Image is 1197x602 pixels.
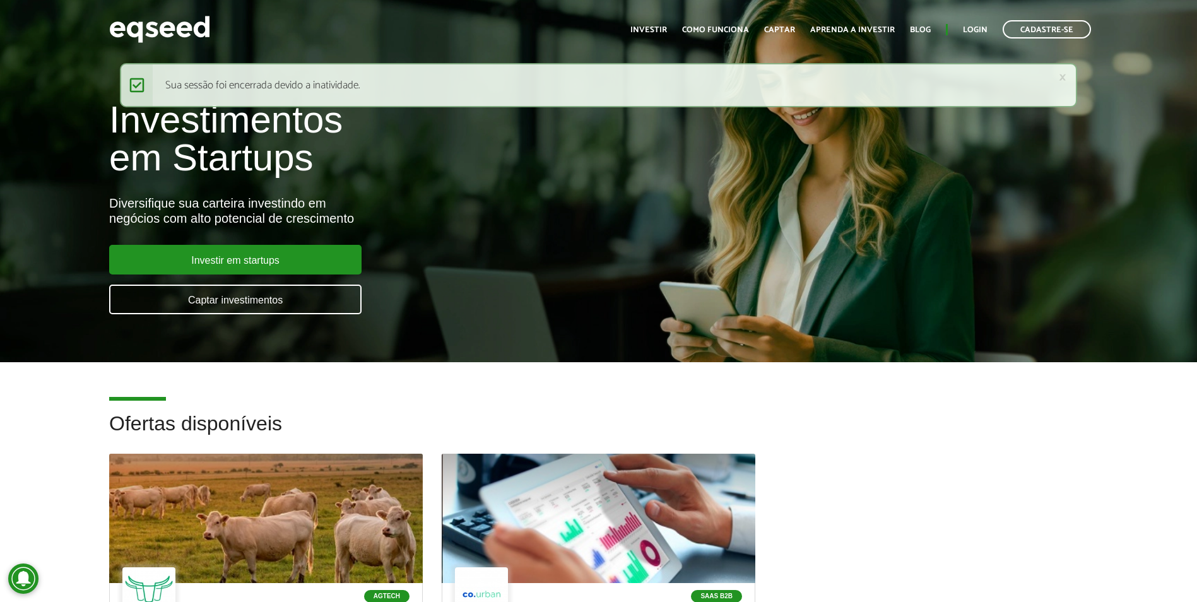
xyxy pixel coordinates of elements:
[910,26,931,34] a: Blog
[120,63,1078,107] div: Sua sessão foi encerrada devido a inatividade.
[109,13,210,46] img: EqSeed
[1059,71,1066,84] a: ×
[682,26,749,34] a: Como funciona
[810,26,895,34] a: Aprenda a investir
[1003,20,1091,38] a: Cadastre-se
[109,245,362,274] a: Investir em startups
[109,196,689,226] div: Diversifique sua carteira investindo em negócios com alto potencial de crescimento
[109,413,1088,454] h2: Ofertas disponíveis
[630,26,667,34] a: Investir
[963,26,988,34] a: Login
[764,26,795,34] a: Captar
[109,101,689,177] h1: Investimentos em Startups
[109,285,362,314] a: Captar investimentos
